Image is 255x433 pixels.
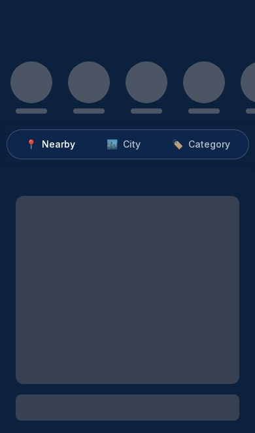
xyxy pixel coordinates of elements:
button: 📍Nearby [10,133,91,156]
span: Category [188,138,230,151]
span: Nearby [42,138,75,151]
button: 🏙️City [91,133,156,156]
span: 🏙️ [107,138,118,151]
span: City [123,138,141,151]
span: 📍 [25,138,37,151]
button: 🏷️Category [156,133,246,156]
span: 🏷️ [172,138,183,151]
